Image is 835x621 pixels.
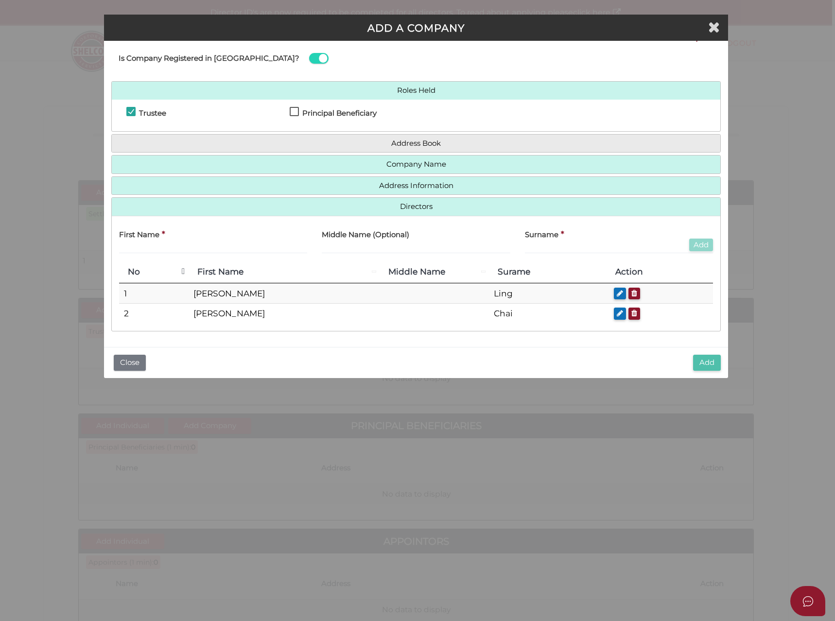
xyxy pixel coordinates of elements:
a: Company Name [119,160,713,169]
td: [PERSON_NAME] [189,303,379,324]
th: Surame [489,261,607,283]
a: Address Information [119,182,713,190]
td: Ling [489,283,607,304]
td: 2 [119,303,189,324]
button: Add [689,239,713,252]
a: Directors [119,203,713,211]
h4: Surname [525,231,558,239]
th: Action [607,261,713,283]
button: Close [114,355,146,371]
th: No: activate to sort column descending [119,261,189,283]
th: Middle Name: activate to sort column ascending [380,261,489,283]
td: [PERSON_NAME] [189,283,379,304]
button: Open asap [790,586,825,616]
td: 1 [119,283,189,304]
h4: First Name [119,231,159,239]
th: First Name: activate to sort column ascending [189,261,379,283]
h4: Middle Name (Optional) [322,231,409,239]
td: Chai [489,303,607,324]
button: Add [693,355,721,371]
